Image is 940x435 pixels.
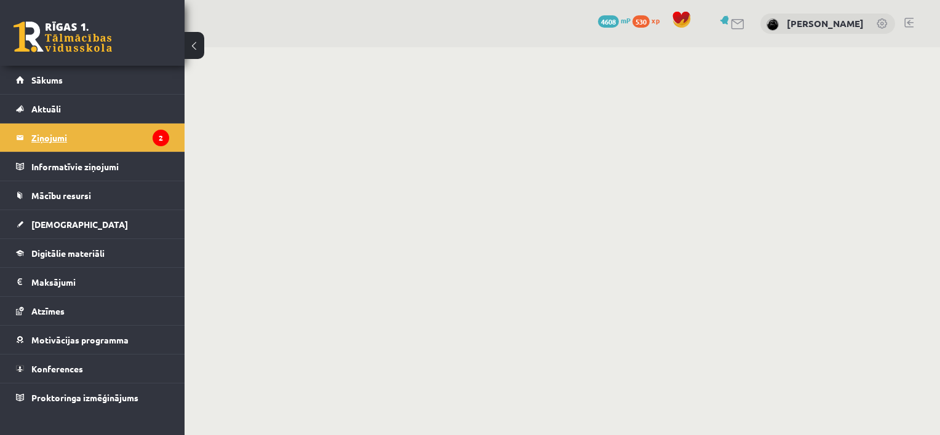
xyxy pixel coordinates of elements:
legend: Informatīvie ziņojumi [31,152,169,181]
a: Proktoringa izmēģinājums [16,383,169,412]
span: Aktuāli [31,103,61,114]
a: Mācību resursi [16,181,169,210]
a: Informatīvie ziņojumi [16,152,169,181]
span: Atzīmes [31,305,65,316]
a: Sākums [16,66,169,94]
span: 530 [632,15,650,28]
span: Konferences [31,363,83,374]
span: Proktoringa izmēģinājums [31,392,138,403]
span: Sākums [31,74,63,85]
span: mP [621,15,631,25]
span: [DEMOGRAPHIC_DATA] [31,219,128,230]
i: 2 [153,130,169,146]
span: xp [651,15,659,25]
a: [PERSON_NAME] [787,17,864,29]
span: Digitālie materiāli [31,248,105,259]
a: Atzīmes [16,297,169,325]
a: Rīgas 1. Tālmācības vidusskola [14,22,112,52]
img: Anete Titāne [767,18,779,31]
a: Konferences [16,355,169,383]
a: Aktuāli [16,95,169,123]
a: Digitālie materiāli [16,239,169,267]
a: 4608 mP [598,15,631,25]
a: [DEMOGRAPHIC_DATA] [16,210,169,238]
a: 530 xp [632,15,666,25]
legend: Maksājumi [31,268,169,296]
a: Maksājumi [16,268,169,296]
span: Motivācijas programma [31,334,129,345]
a: Motivācijas programma [16,326,169,354]
legend: Ziņojumi [31,123,169,152]
span: Mācību resursi [31,190,91,201]
a: Ziņojumi2 [16,123,169,152]
span: 4608 [598,15,619,28]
